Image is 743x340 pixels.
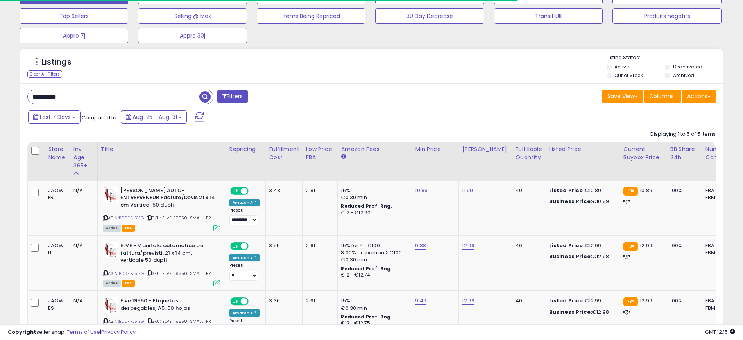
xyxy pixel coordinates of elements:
[705,242,731,249] div: FBA: 1
[644,90,681,103] button: Columns
[415,145,455,153] div: Min Price
[602,90,643,103] button: Save View
[28,110,81,124] button: Last 7 Days
[549,198,614,205] div: €10.89
[101,328,136,336] a: Privacy Policy
[670,297,696,304] div: 100%
[138,8,247,24] button: Selling @ Max
[247,298,260,305] span: OFF
[640,242,652,249] span: 12.99
[103,225,121,232] span: All listings currently available for purchase on Amazon
[650,131,716,138] div: Displaying 1 to 5 of 5 items
[462,242,474,250] a: 12.99
[623,145,664,162] div: Current Buybox Price
[73,187,91,194] div: N/A
[121,110,187,124] button: Aug-25 - Aug-31
[341,187,406,194] div: 15%
[247,187,260,194] span: OFF
[623,297,638,306] small: FBA
[375,8,484,24] button: 30 Day Decrease
[341,305,406,312] div: €0.30 min
[48,145,67,162] div: Store Name
[516,145,542,162] div: Fulfillable Quantity
[494,8,603,24] button: Transit UK
[549,297,614,304] div: €12.99
[670,145,699,162] div: BB Share 24h.
[103,187,118,203] img: 414lv2YuKFL._SL40_.jpg
[341,313,392,320] b: Reduced Prof. Rng.
[640,187,652,194] span: 10.89
[27,70,62,78] div: Clear All Filters
[120,187,215,211] b: [PERSON_NAME] AUTO-ENTREPRENEUR Facture/Devis 21 x 14 cm Vertical 50 dupli
[705,328,735,336] span: 2025-09-8 12:15 GMT
[122,225,135,232] span: FBA
[640,297,652,304] span: 12.99
[341,297,406,304] div: 15%
[612,8,721,24] button: Produits négatifs
[103,187,220,230] div: ASIN:
[48,187,64,201] div: JAOW FR
[82,114,118,121] span: Compared to:
[623,187,638,196] small: FBA
[229,145,263,153] div: Repricing
[67,328,100,336] a: Terms of Use
[462,187,473,194] a: 11.99
[341,153,346,160] small: Amazon Fees.
[415,297,426,305] a: 9.49
[673,72,694,79] label: Archived
[119,270,144,277] a: B00FPJ51EG
[341,145,408,153] div: Amazon Fees
[705,305,731,312] div: FBM: 0
[48,297,64,311] div: JAOW ES
[145,270,211,277] span: | SKU: ELVE-19550-SMALL-FR
[516,242,540,249] div: 40
[549,253,592,260] b: Business Price:
[614,72,643,79] label: Out of Stock
[705,249,731,256] div: FBM: 0
[462,297,474,305] a: 12.99
[40,113,71,121] span: Last 7 Days
[549,253,614,260] div: €12.98
[341,203,392,209] b: Reduced Prof. Rng.
[269,242,296,249] div: 3.55
[705,187,731,194] div: FBA: 1
[269,145,299,162] div: Fulfillment Cost
[607,54,723,61] p: Listing States:
[306,297,331,304] div: 2.61
[20,28,128,43] button: Appro 7j
[705,194,731,201] div: FBM: 3
[73,297,91,304] div: N/A
[103,242,118,258] img: 414lv2YuKFL._SL40_.jpg
[132,113,177,121] span: Aug-25 - Aug-31
[247,243,260,250] span: OFF
[229,199,260,206] div: Amazon AI *
[516,187,540,194] div: 40
[415,187,428,194] a: 10.89
[101,145,223,153] div: Title
[8,328,36,336] strong: Copyright
[670,187,696,194] div: 100%
[462,145,508,153] div: [PERSON_NAME]
[341,194,406,201] div: €0.30 min
[670,242,696,249] div: 100%
[73,242,91,249] div: N/A
[705,297,731,304] div: FBA: 1
[231,187,241,194] span: ON
[341,210,406,216] div: €12 - €12.60
[231,298,241,305] span: ON
[306,242,331,249] div: 2.81
[306,187,331,194] div: 2.81
[229,208,260,225] div: Preset:
[682,90,716,103] button: Actions
[341,256,406,263] div: €0.30 min
[48,242,64,256] div: JAOW IT
[549,145,617,153] div: Listed Price
[673,63,702,70] label: Deactivated
[549,297,585,304] b: Listed Price:
[516,297,540,304] div: 40
[20,8,128,24] button: Top Sellers
[549,187,585,194] b: Listed Price:
[120,242,215,266] b: ELVE - Manifold automatico per fattura/previsti, 21 x 14 cm, verticale 50 dupli
[138,28,247,43] button: Appro 30j
[269,297,296,304] div: 3.36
